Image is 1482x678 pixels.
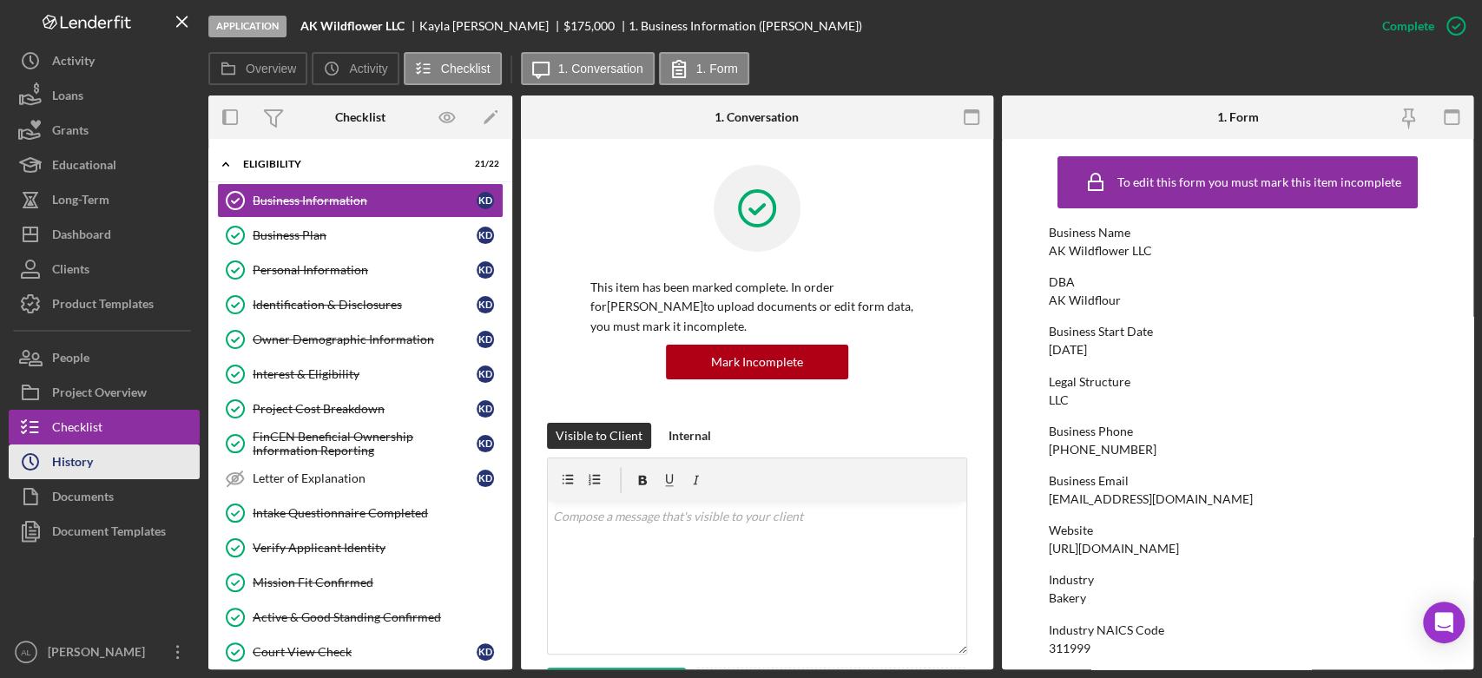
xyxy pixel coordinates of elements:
[419,19,563,33] div: Kayla [PERSON_NAME]
[1049,492,1253,506] div: [EMAIL_ADDRESS][DOMAIN_NAME]
[556,423,642,449] div: Visible to Client
[9,340,200,375] button: People
[9,479,200,514] a: Documents
[9,182,200,217] button: Long-Term
[253,402,477,416] div: Project Cost Breakdown
[9,375,200,410] a: Project Overview
[52,43,95,82] div: Activity
[253,610,503,624] div: Active & Good Standing Confirmed
[1049,393,1069,407] div: LLC
[335,110,385,124] div: Checklist
[253,576,503,589] div: Mission Fit Confirmed
[300,19,405,33] b: AK Wildflower LLC
[477,435,494,452] div: K D
[217,357,504,392] a: Interest & EligibilityKD
[217,218,504,253] a: Business PlanKD
[217,565,504,600] a: Mission Fit Confirmed
[217,322,504,357] a: Owner Demographic InformationKD
[52,148,116,187] div: Educational
[1382,9,1434,43] div: Complete
[9,43,200,78] button: Activity
[52,252,89,291] div: Clients
[1049,623,1426,637] div: Industry NAICS Code
[52,340,89,379] div: People
[666,345,848,379] button: Mark Incomplete
[629,19,861,33] div: 1. Business Information ([PERSON_NAME])
[9,514,200,549] button: Document Templates
[253,471,477,485] div: Letter of Explanation
[547,423,651,449] button: Visible to Client
[217,600,504,635] a: Active & Good Standing Confirmed
[52,78,83,117] div: Loans
[477,192,494,209] div: K D
[253,430,477,457] div: FinCEN Beneficial Ownership Information Reporting
[217,635,504,669] a: Court View CheckKD
[217,183,504,218] a: Business InformationKD
[477,470,494,487] div: K D
[1049,375,1426,389] div: Legal Structure
[477,365,494,383] div: K D
[558,62,643,76] label: 1. Conversation
[1049,293,1121,307] div: AK Wildflour
[1049,573,1426,587] div: Industry
[253,263,477,277] div: Personal Information
[52,514,166,553] div: Document Templates
[590,278,924,336] p: This item has been marked complete. In order for [PERSON_NAME] to upload documents or edit form d...
[9,410,200,444] button: Checklist
[253,332,477,346] div: Owner Demographic Information
[477,261,494,279] div: K D
[253,541,503,555] div: Verify Applicant Identity
[217,426,504,461] a: FinCEN Beneficial Ownership Information ReportingKD
[1049,275,1426,289] div: DBA
[52,410,102,449] div: Checklist
[9,148,200,182] a: Educational
[660,423,720,449] button: Internal
[1049,542,1179,556] div: [URL][DOMAIN_NAME]
[477,331,494,348] div: K D
[1049,474,1426,488] div: Business Email
[477,643,494,661] div: K D
[1049,642,1090,655] div: 311999
[21,648,31,657] text: AL
[217,253,504,287] a: Personal InformationKD
[217,287,504,322] a: Identification & DisclosuresKD
[208,52,307,85] button: Overview
[52,444,93,484] div: History
[1117,175,1401,189] div: To edit this form you must mark this item incomplete
[9,113,200,148] button: Grants
[253,367,477,381] div: Interest & Eligibility
[1049,425,1426,438] div: Business Phone
[246,62,296,76] label: Overview
[52,113,89,152] div: Grants
[1365,9,1473,43] button: Complete
[9,78,200,113] button: Loans
[521,52,655,85] button: 1. Conversation
[217,392,504,426] a: Project Cost BreakdownKD
[9,286,200,321] a: Product Templates
[52,286,154,326] div: Product Templates
[1423,602,1465,643] div: Open Intercom Messenger
[9,217,200,252] button: Dashboard
[253,645,477,659] div: Court View Check
[1049,226,1426,240] div: Business Name
[1049,343,1087,357] div: [DATE]
[715,110,799,124] div: 1. Conversation
[563,18,615,33] span: $175,000
[468,159,499,169] div: 21 / 22
[669,423,711,449] div: Internal
[253,228,477,242] div: Business Plan
[43,635,156,674] div: [PERSON_NAME]
[404,52,502,85] button: Checklist
[52,182,109,221] div: Long-Term
[711,345,803,379] div: Mark Incomplete
[1216,110,1258,124] div: 1. Form
[9,252,200,286] a: Clients
[477,227,494,244] div: K D
[441,62,491,76] label: Checklist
